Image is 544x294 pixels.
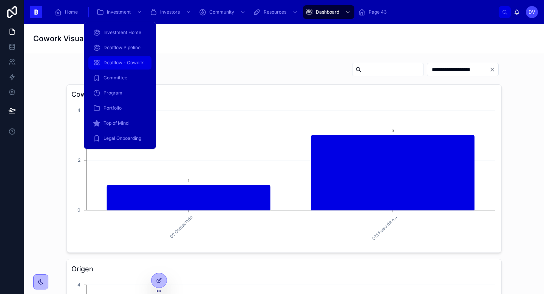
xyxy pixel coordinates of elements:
span: Dealflow - Cowork [104,60,144,66]
a: Investors [147,5,195,19]
span: Portfolio [104,105,122,111]
button: Clear [489,67,498,73]
a: Investment Home [88,26,151,39]
span: Program [104,90,122,96]
span: Investors [160,9,180,15]
a: Home [52,5,83,19]
span: Committee [104,75,127,81]
text: 1 [188,178,189,183]
a: Dashboard [303,5,354,19]
span: Home [65,9,78,15]
a: Portfolio [88,101,151,115]
div: scrollable content [48,4,499,20]
a: Investment [94,5,146,19]
a: Dealflow Pipeline [88,41,151,54]
tspan: 4 [77,282,80,288]
a: Page 43 [356,5,392,19]
span: Investment Home [104,29,141,36]
span: Legal Onboarding [104,135,141,141]
text: 07.1 Fuera de n... [371,215,398,241]
tspan: 0 [77,207,80,213]
span: Dealflow Pipeline [104,45,141,51]
tspan: 4 [77,107,80,113]
span: Page 43 [369,9,386,15]
text: 02 Contactado [169,215,194,240]
text: 3 [392,128,394,133]
a: Top of Mind [88,116,151,130]
h3: Coworking Lead Stage [71,89,497,100]
a: Dealflow - Cowork [88,56,151,70]
img: App logo [30,6,42,18]
span: Top of Mind [104,120,128,126]
a: Resources [251,5,301,19]
div: chart [71,103,497,248]
span: Dashboard [316,9,339,15]
span: Investment [107,9,131,15]
h1: Cowork Visualizer [33,33,99,44]
span: Resources [264,9,286,15]
span: Community [209,9,234,15]
h3: Origen [71,264,497,274]
a: Program [88,86,151,100]
a: Committee [88,71,151,85]
a: Community [196,5,249,19]
a: Legal Onboarding [88,132,151,145]
span: DV [529,9,535,15]
tspan: 2 [78,157,80,163]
